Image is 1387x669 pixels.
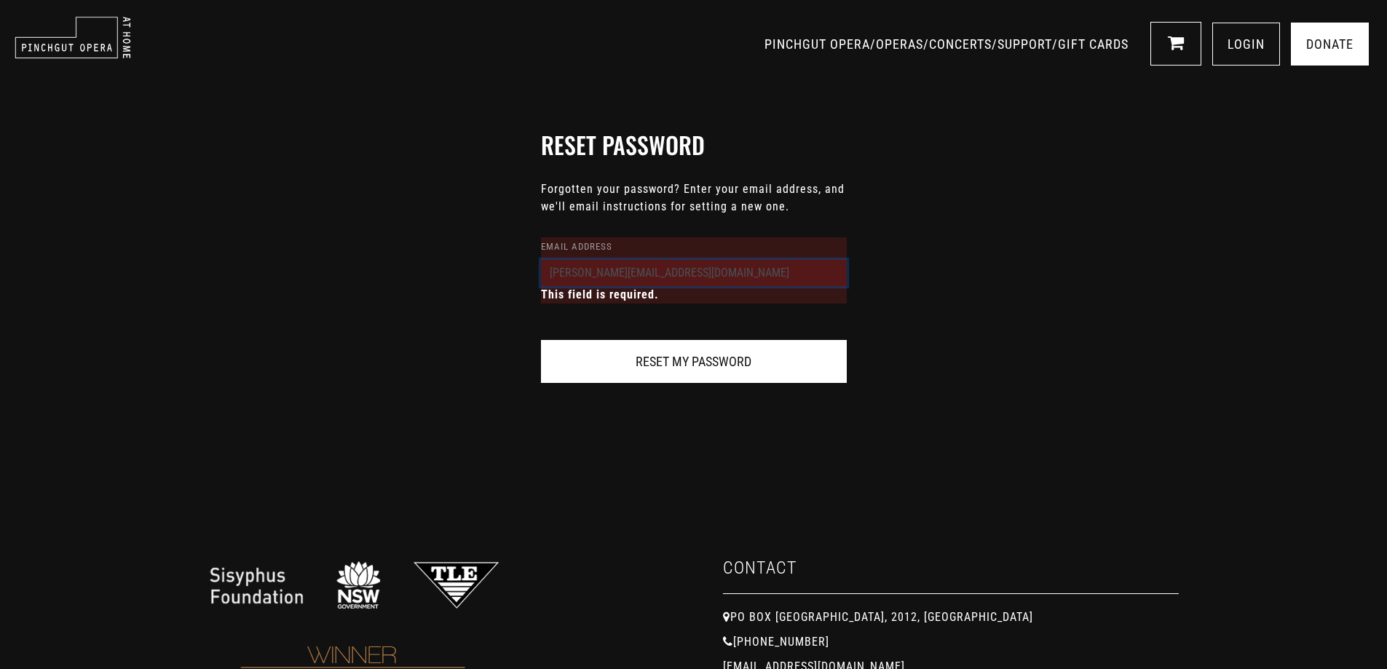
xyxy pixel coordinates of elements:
button: Reset my password [541,340,847,383]
h2: Reset password [541,131,847,159]
label: Email address [541,240,612,254]
img: pinchgut_at_home_negative_logo.svg [15,16,131,59]
img: Website%20logo%20footer%20v3.png [208,558,499,613]
a: SUPPORT [997,36,1052,52]
a: GIFT CARDS [1058,36,1129,52]
p: PO BOX [GEOGRAPHIC_DATA], 2012, [GEOGRAPHIC_DATA] [723,609,1179,626]
a: PINCHGUT OPERA [764,36,870,52]
a: CONCERTS [929,36,992,52]
a: Donate [1291,23,1369,66]
a: OPERAS [876,36,923,52]
span: / / / / [764,36,1132,52]
strong: This field is required. [541,288,659,301]
p: [PHONE_NUMBER] [723,633,1179,651]
h4: Contact [723,558,1179,594]
p: Forgotten your password? Enter your email address, and we'll email instructions for setting a new... [541,181,847,215]
a: LOGIN [1212,23,1280,66]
